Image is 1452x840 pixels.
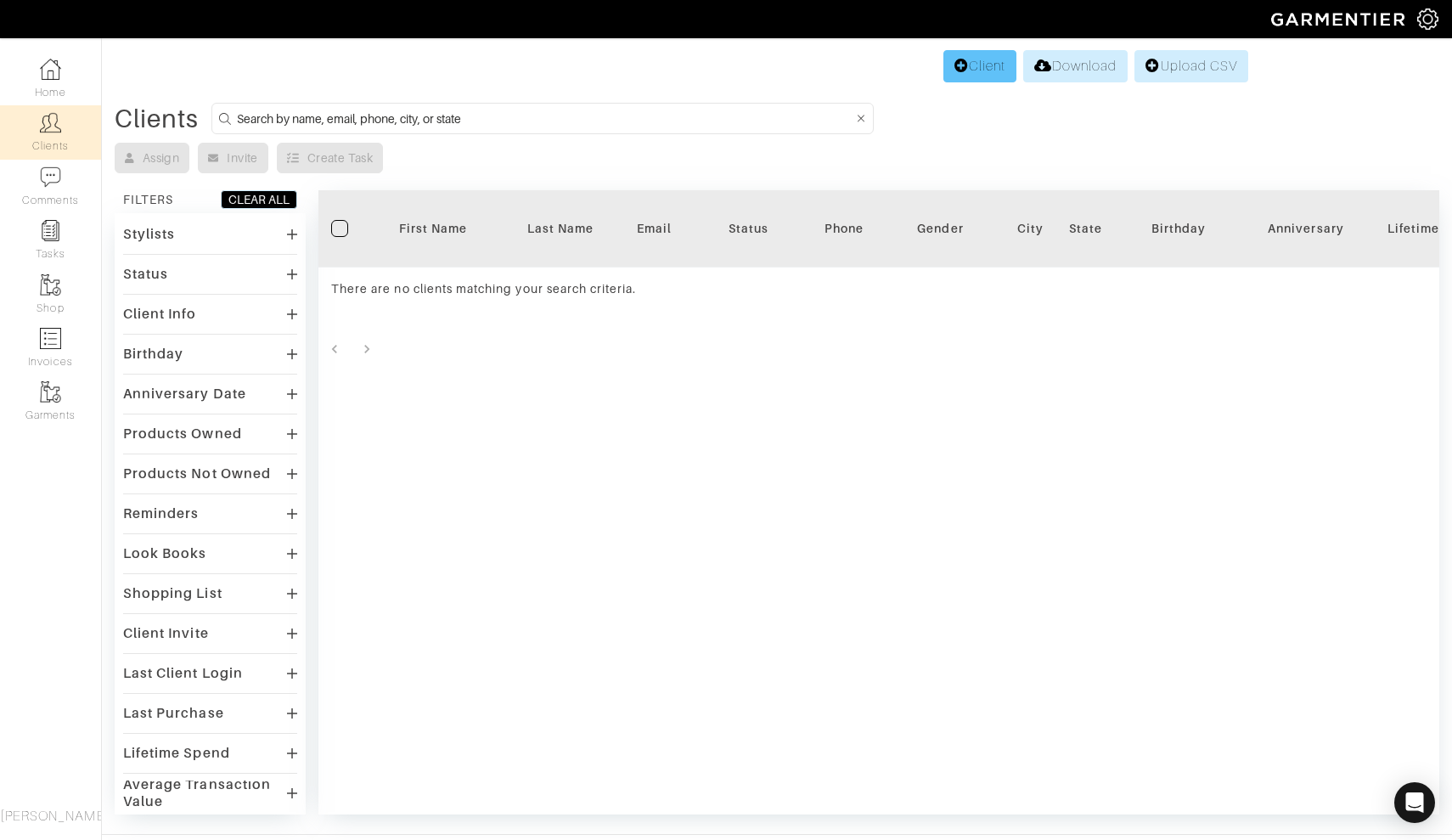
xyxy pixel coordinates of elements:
button: CLEAR ALL [221,190,297,209]
div: Open Intercom Messenger [1394,782,1435,823]
div: First Name [382,220,484,237]
div: Phone [824,220,864,237]
nav: pagination navigation [318,335,1439,363]
div: Client Invite [123,625,209,642]
div: Products Owned [123,426,242,443]
div: FILTERS [123,191,173,208]
th: Toggle SortBy [877,190,1005,268]
th: Toggle SortBy [497,190,624,268]
div: CLEAR ALL [228,191,290,208]
div: Reminders [123,505,199,522]
img: garments-icon-b7da505a4dc4fd61783c78ac3ca0ef83fa9d6f193b1c9dc38574b1d14d53ca28.png [40,274,61,296]
div: Status [697,220,799,237]
img: gear-icon-white-bd11855cb880d31180b6d7d6211b90ccbf57a29d726f0c71d8c61bd08dd39cc2.png [1417,8,1438,30]
div: Client Info [123,306,197,323]
div: Anniversary Date [123,386,246,403]
div: Last Name [509,220,611,237]
div: City [1017,220,1044,237]
div: Last Client Login [123,665,243,682]
img: clients-icon-6bae9207a08558b7cb47a8932f037763ab4055f8c8b6bfacd5dc20c3e0201464.png [40,112,61,133]
img: comment-icon-a0a6a9ef722e966f86d9cbdc48e553b5cf19dbc54f86b18d962a5391bc8f6eb6.png [40,166,61,188]
div: Average Transaction Value [123,776,287,810]
div: Products Not Owned [123,465,271,482]
div: Email [637,220,672,237]
div: Birthday [123,346,183,363]
img: reminder-icon-8004d30b9f0a5d33ae49ab947aed9ed385cf756f9e5892f1edd6e32f2345188e.png [40,220,61,241]
img: garmentier-logo-header-white-b43fb05a5012e4ada735d5af1a66efaba907eab6374d6393d1fbf88cb4ef424d.png [1263,4,1417,34]
th: Toggle SortBy [1242,190,1370,268]
img: garments-icon-b7da505a4dc4fd61783c78ac3ca0ef83fa9d6f193b1c9dc38574b1d14d53ca28.png [40,381,61,403]
div: Look Books [123,545,207,562]
div: Lifetime Spend [123,745,230,762]
div: There are no clients matching your search criteria. [331,280,672,297]
th: Toggle SortBy [684,190,812,268]
th: Toggle SortBy [1115,190,1242,268]
div: Last Purchase [123,705,224,722]
div: Status [123,266,168,283]
div: Anniversary [1255,220,1357,237]
div: Stylists [123,226,175,243]
div: State [1069,220,1102,237]
th: Toggle SortBy [369,190,497,268]
img: orders-icon-0abe47150d42831381b5fb84f609e132dff9fe21cb692f30cb5eec754e2cba89.png [40,328,61,349]
a: Download [1023,50,1128,82]
div: Gender [890,220,992,237]
div: Shopping List [123,585,222,602]
div: Birthday [1128,220,1230,237]
img: dashboard-icon-dbcd8f5a0b271acd01030246c82b418ddd0df26cd7fceb0bd07c9910d44c42f6.png [40,59,61,80]
a: Upload CSV [1134,50,1248,82]
a: Client [943,50,1016,82]
div: Clients [115,110,199,127]
input: Search by name, email, phone, city, or state [237,108,853,129]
